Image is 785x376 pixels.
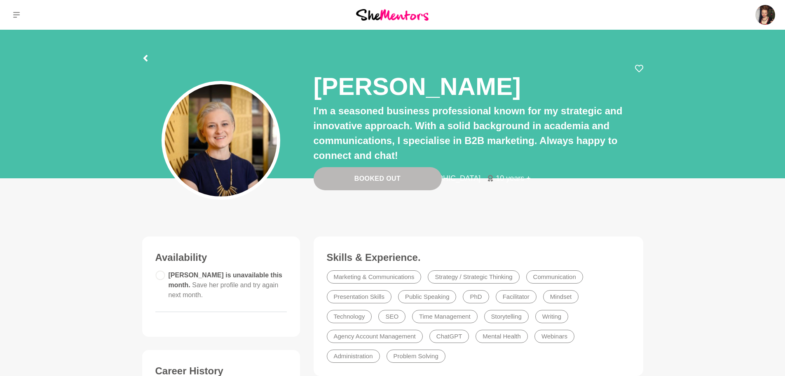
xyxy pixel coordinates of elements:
img: Jessica Mortimer [755,5,775,25]
h3: Skills & Experience. [327,251,630,264]
img: She Mentors Logo [356,9,429,20]
p: I'm a seasoned business professional known for my strategic and innovative approach. With a solid... [314,104,643,163]
h3: Availability [155,251,287,264]
h1: [PERSON_NAME] [314,71,521,102]
li: [GEOGRAPHIC_DATA], [GEOGRAPHIC_DATA] [314,175,487,182]
span: [PERSON_NAME] is unavailable this month. [169,272,283,298]
li: 10 years + [487,175,537,182]
span: Save her profile and try again next month. [169,281,279,298]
